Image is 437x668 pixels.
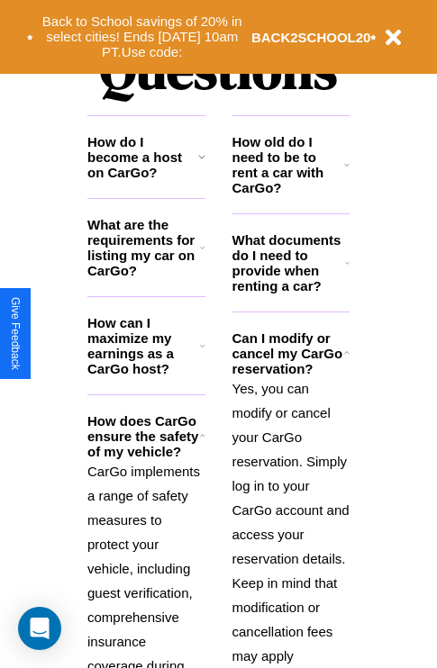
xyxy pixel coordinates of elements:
[18,607,61,650] div: Open Intercom Messenger
[9,297,22,370] div: Give Feedback
[87,134,198,180] h3: How do I become a host on CarGo?
[87,217,200,278] h3: What are the requirements for listing my car on CarGo?
[232,232,346,293] h3: What documents do I need to provide when renting a car?
[33,9,251,65] button: Back to School savings of 20% in select cities! Ends [DATE] 10am PT.Use code:
[232,134,345,195] h3: How old do I need to be to rent a car with CarGo?
[251,30,371,45] b: BACK2SCHOOL20
[232,330,344,376] h3: Can I modify or cancel my CarGo reservation?
[87,413,200,459] h3: How does CarGo ensure the safety of my vehicle?
[87,315,200,376] h3: How can I maximize my earnings as a CarGo host?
